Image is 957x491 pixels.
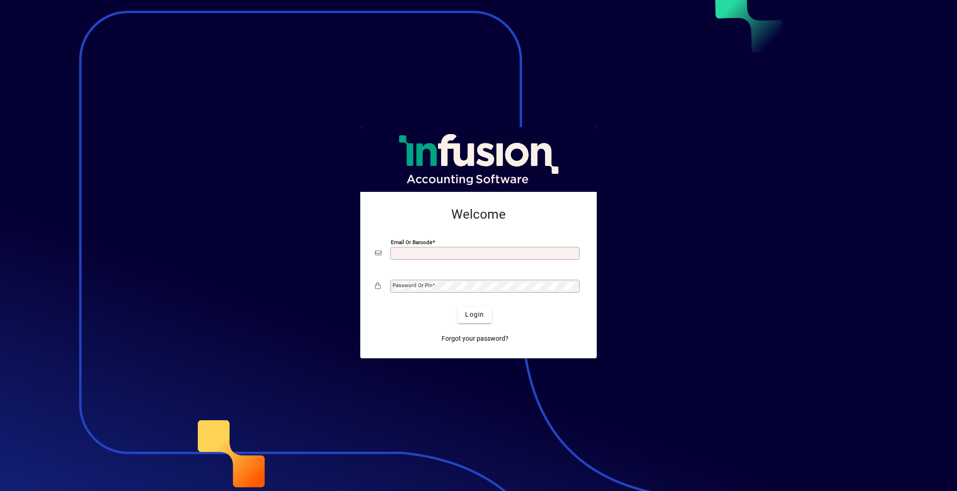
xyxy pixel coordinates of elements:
[375,207,582,222] h2: Welcome
[391,239,432,245] mat-label: Email or Barcode
[442,334,509,344] span: Forgot your password?
[458,307,491,323] button: Login
[465,310,484,319] span: Login
[438,331,512,347] a: Forgot your password?
[393,282,432,288] mat-label: Password or Pin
